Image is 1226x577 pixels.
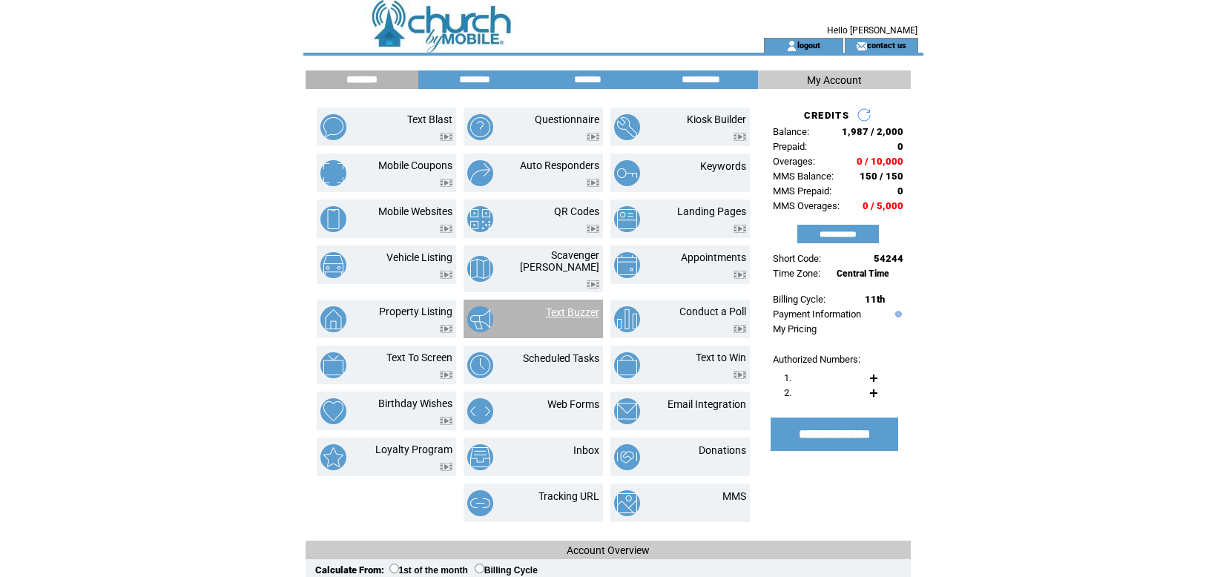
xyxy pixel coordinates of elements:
[378,159,452,171] a: Mobile Coupons
[378,205,452,217] a: Mobile Websites
[587,179,599,187] img: video.png
[320,352,346,378] img: text-to-screen.png
[773,126,809,137] span: Balance:
[538,490,599,502] a: Tracking URL
[614,398,640,424] img: email-integration.png
[614,352,640,378] img: text-to-win.png
[320,444,346,470] img: loyalty-program.png
[614,160,640,186] img: keywords.png
[773,323,817,334] a: My Pricing
[440,417,452,425] img: video.png
[467,114,493,140] img: questionnaire.png
[860,171,903,182] span: 150 / 150
[614,306,640,332] img: conduct-a-poll.png
[722,490,746,502] a: MMS
[467,256,493,282] img: scavenger-hunt.png
[773,268,820,279] span: Time Zone:
[440,271,452,279] img: video.png
[804,110,849,121] span: CREDITS
[677,205,746,217] a: Landing Pages
[856,40,867,52] img: contact_us_icon.gif
[546,306,599,318] a: Text Buzzer
[547,398,599,410] a: Web Forms
[734,225,746,233] img: video.png
[467,206,493,232] img: qr-codes.png
[320,160,346,186] img: mobile-coupons.png
[797,40,820,50] a: logout
[773,354,860,365] span: Authorized Numbers:
[679,306,746,317] a: Conduct a Poll
[320,206,346,232] img: mobile-websites.png
[734,371,746,379] img: video.png
[614,206,640,232] img: landing-pages.png
[389,564,399,573] input: 1st of the month
[475,565,538,576] label: Billing Cycle
[614,252,640,278] img: appointments.png
[681,251,746,263] a: Appointments
[520,159,599,171] a: Auto Responders
[523,352,599,364] a: Scheduled Tasks
[467,352,493,378] img: scheduled-tasks.png
[614,444,640,470] img: donations.png
[378,398,452,409] a: Birthday Wishes
[837,268,889,279] span: Central Time
[475,564,484,573] input: Billing Cycle
[320,306,346,332] img: property-listing.png
[786,40,797,52] img: account_icon.gif
[827,25,917,36] span: Hello [PERSON_NAME]
[587,133,599,141] img: video.png
[784,372,791,383] span: 1.
[320,252,346,278] img: vehicle-listing.png
[614,490,640,516] img: mms.png
[773,141,807,152] span: Prepaid:
[897,185,903,197] span: 0
[315,564,384,576] span: Calculate From:
[389,565,468,576] label: 1st of the month
[842,126,903,137] span: 1,987 / 2,000
[773,294,825,305] span: Billing Cycle:
[587,225,599,233] img: video.png
[867,40,906,50] a: contact us
[467,160,493,186] img: auto-responders.png
[857,156,903,167] span: 0 / 10,000
[440,371,452,379] img: video.png
[773,200,840,211] span: MMS Overages:
[773,253,821,264] span: Short Code:
[440,133,452,141] img: video.png
[700,160,746,172] a: Keywords
[897,141,903,152] span: 0
[379,306,452,317] a: Property Listing
[734,325,746,333] img: video.png
[440,463,452,471] img: video.png
[807,74,862,86] span: My Account
[407,113,452,125] a: Text Blast
[320,114,346,140] img: text-blast.png
[554,205,599,217] a: QR Codes
[567,544,650,556] span: Account Overview
[699,444,746,456] a: Donations
[440,225,452,233] img: video.png
[863,200,903,211] span: 0 / 5,000
[784,387,791,398] span: 2.
[467,490,493,516] img: tracking-url.png
[874,253,903,264] span: 54244
[865,294,885,305] span: 11th
[587,280,599,288] img: video.png
[773,309,861,320] a: Payment Information
[440,325,452,333] img: video.png
[773,185,831,197] span: MMS Prepaid:
[573,444,599,456] a: Inbox
[535,113,599,125] a: Questionnaire
[734,133,746,141] img: video.png
[520,249,599,273] a: Scavenger [PERSON_NAME]
[375,444,452,455] a: Loyalty Program
[386,251,452,263] a: Vehicle Listing
[467,398,493,424] img: web-forms.png
[773,156,815,167] span: Overages:
[440,179,452,187] img: video.png
[734,271,746,279] img: video.png
[892,311,902,317] img: help.gif
[696,352,746,363] a: Text to Win
[614,114,640,140] img: kiosk-builder.png
[687,113,746,125] a: Kiosk Builder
